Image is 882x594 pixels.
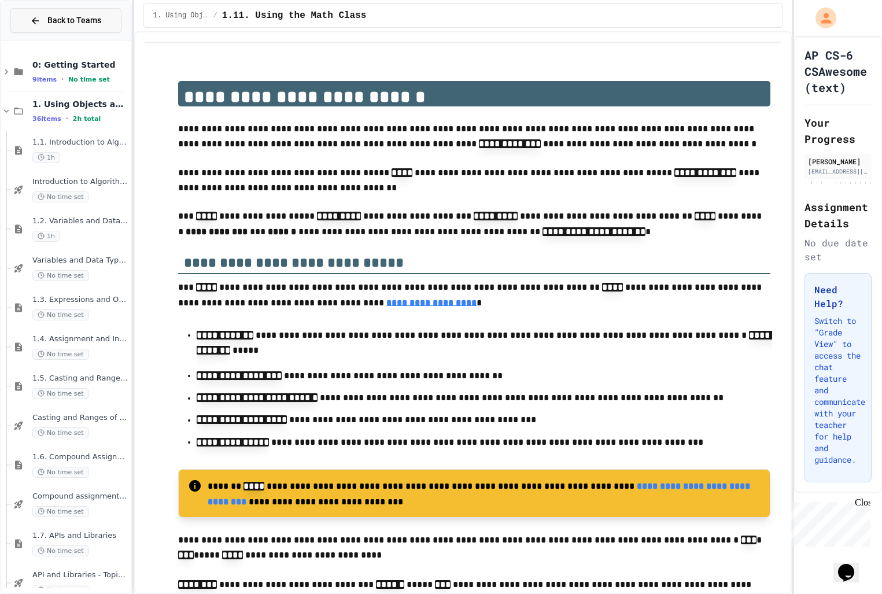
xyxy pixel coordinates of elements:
[32,270,89,281] span: No time set
[213,11,217,20] span: /
[32,99,128,109] span: 1. Using Objects and Methods
[32,427,89,438] span: No time set
[32,177,128,187] span: Introduction to Algorithms, Programming, and Compilers
[153,11,209,20] span: 1. Using Objects and Methods
[32,191,89,202] span: No time set
[803,5,839,31] div: My Account
[32,295,128,305] span: 1.3. Expressions and Output [New]
[47,14,101,27] span: Back to Teams
[222,9,367,23] span: 1.11. Using the Math Class
[804,115,872,147] h2: Your Progress
[32,152,60,163] span: 1h
[833,548,870,582] iframe: chat widget
[68,76,110,83] span: No time set
[32,115,61,123] span: 36 items
[814,283,862,311] h3: Need Help?
[32,506,89,517] span: No time set
[804,47,872,95] h1: AP CS-6 CSAwesome (text)
[32,349,89,360] span: No time set
[66,114,68,123] span: •
[32,413,128,423] span: Casting and Ranges of variables - Quiz
[32,76,57,83] span: 9 items
[10,8,121,33] button: Back to Teams
[32,531,128,541] span: 1.7. APIs and Libraries
[32,216,128,226] span: 1.2. Variables and Data Types
[32,388,89,399] span: No time set
[32,467,89,478] span: No time set
[32,256,128,265] span: Variables and Data Types - Quiz
[32,570,128,580] span: API and Libraries - Topic 1.7
[814,315,862,466] p: Switch to "Grade View" to access the chat feature and communicate with your teacher for help and ...
[73,115,101,123] span: 2h total
[61,75,64,84] span: •
[32,60,128,70] span: 0: Getting Started
[808,156,868,167] div: [PERSON_NAME]
[32,138,128,147] span: 1.1. Introduction to Algorithms, Programming, and Compilers
[32,374,128,383] span: 1.5. Casting and Ranges of Values
[32,309,89,320] span: No time set
[804,199,872,231] h2: Assignment Details
[808,167,868,176] div: [EMAIL_ADDRESS][DOMAIN_NAME]
[5,5,80,73] div: Chat with us now!Close
[32,231,60,242] span: 1h
[32,452,128,462] span: 1.6. Compound Assignment Operators
[786,497,870,547] iframe: chat widget
[32,545,89,556] span: No time set
[32,334,128,344] span: 1.4. Assignment and Input
[32,492,128,501] span: Compound assignment operators - Quiz
[804,236,872,264] div: No due date set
